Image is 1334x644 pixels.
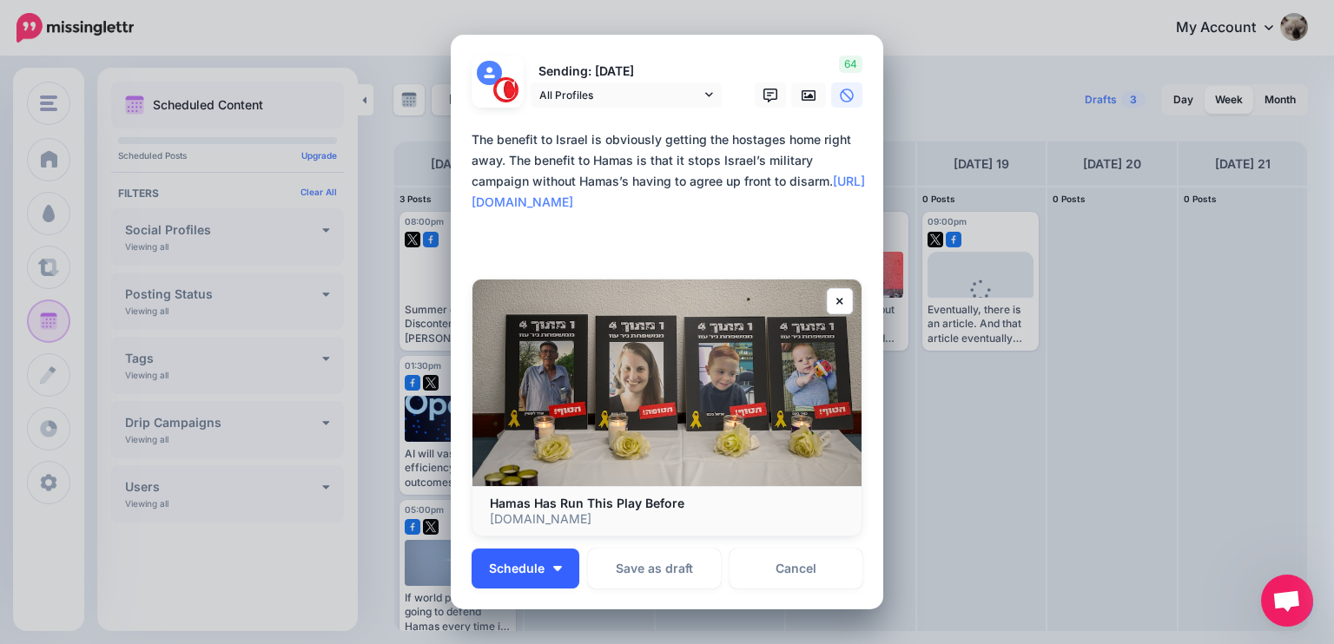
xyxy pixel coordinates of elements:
[472,279,862,486] img: Hamas Has Run This Play Before
[472,129,871,213] div: The benefit to Israel is obviously getting the hostages home right away. The benefit to Hamas is ...
[539,86,701,104] span: All Profiles
[493,77,518,102] img: 291864331_468958885230530_187971914351797662_n-bsa127305.png
[531,62,722,82] p: Sending: [DATE]
[472,549,579,588] button: Schedule
[490,496,684,510] b: Hamas Has Run This Play Before
[477,61,502,86] img: user_default_image.png
[489,562,545,575] span: Schedule
[490,511,844,527] p: [DOMAIN_NAME]
[730,549,862,588] a: Cancel
[531,82,722,108] a: All Profiles
[588,549,721,588] button: Save as draft
[553,566,562,571] img: arrow-down-white.png
[839,56,862,73] span: 64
